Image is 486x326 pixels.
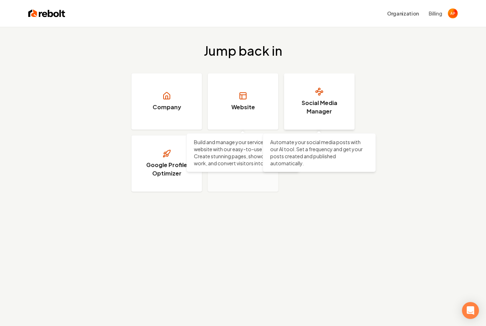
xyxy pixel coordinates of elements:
a: Google Profile Optimizer [131,135,202,192]
button: Billing [429,10,442,17]
a: Company [131,73,202,130]
button: Open user button [448,8,458,18]
div: Open Intercom Messenger [462,302,479,319]
p: Automate your social media posts with our AI tool. Set a frequency and get your posts created and... [270,139,368,167]
h3: Website [231,103,255,111]
h3: Company [153,103,181,111]
button: Organization [383,7,423,20]
h3: Social Media Manager [293,99,346,116]
h2: Jump back in [204,44,282,58]
a: Social Media Manager [284,73,355,130]
p: Build and manage your service business website with our easy-to-use editor. Create stunning pages... [194,139,292,167]
h3: Google Profile Optimizer [140,161,193,178]
img: Austin Packard [448,8,458,18]
a: Website [208,73,278,130]
img: Rebolt Logo [28,8,65,18]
